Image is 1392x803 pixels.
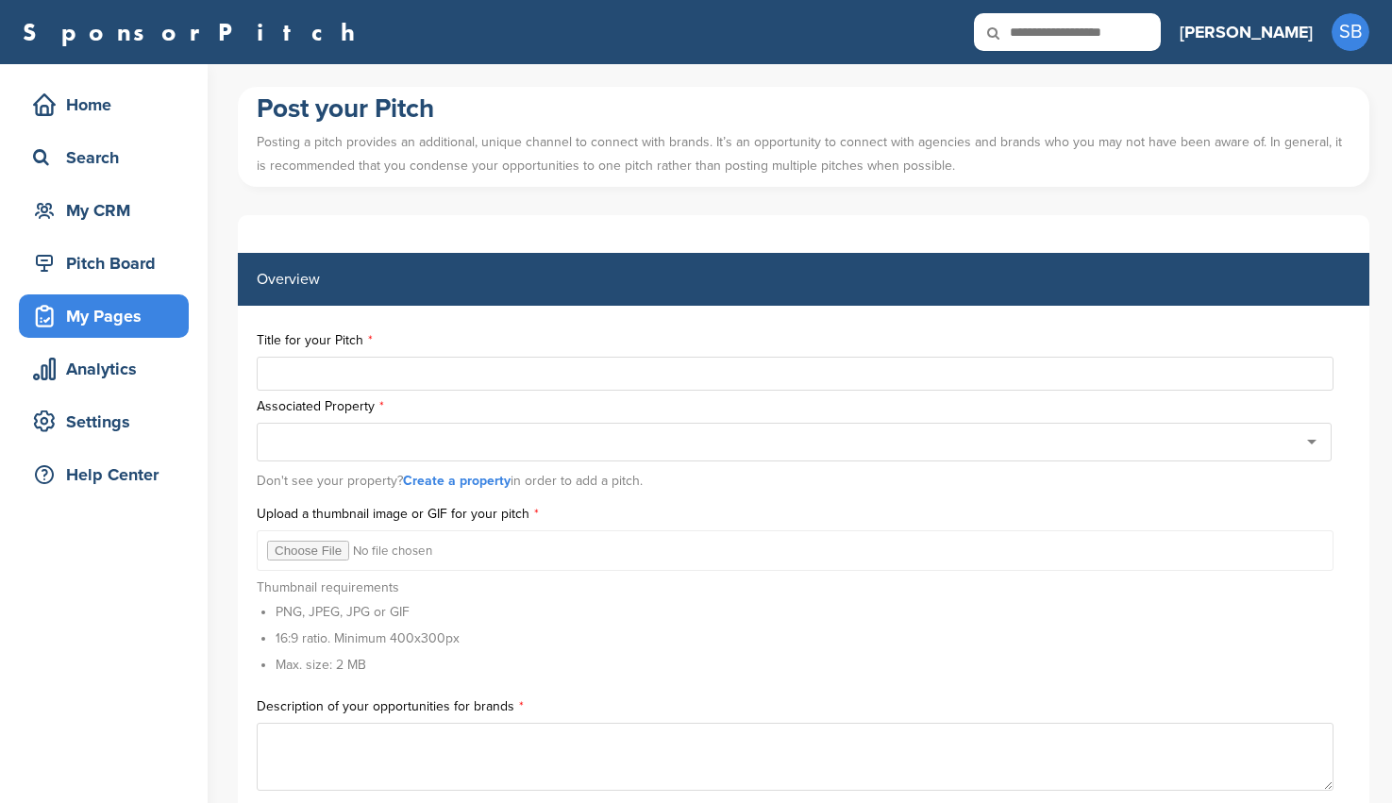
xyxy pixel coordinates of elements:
[257,464,1350,498] div: Don't see your property? in order to add a pitch.
[19,189,189,232] a: My CRM
[257,580,460,681] div: Thumbnail requirements
[19,242,189,285] a: Pitch Board
[28,299,189,333] div: My Pages
[257,400,1350,413] label: Associated Property
[28,458,189,492] div: Help Center
[403,473,511,489] a: Create a property
[1180,11,1313,53] a: [PERSON_NAME]
[19,347,189,391] a: Analytics
[1180,19,1313,45] h3: [PERSON_NAME]
[257,272,320,287] label: Overview
[28,88,189,122] div: Home
[276,628,460,648] li: 16:9 ratio. Minimum 400x300px
[28,193,189,227] div: My CRM
[19,136,189,179] a: Search
[28,246,189,280] div: Pitch Board
[28,405,189,439] div: Settings
[19,400,189,443] a: Settings
[19,83,189,126] a: Home
[19,294,189,338] a: My Pages
[23,20,367,44] a: SponsorPitch
[276,655,460,675] li: Max. size: 2 MB
[1332,13,1369,51] span: SB
[257,508,1350,521] label: Upload a thumbnail image or GIF for your pitch
[257,334,1350,347] label: Title for your Pitch
[19,453,189,496] a: Help Center
[257,700,1350,713] label: Description of your opportunities for brands
[28,141,189,175] div: Search
[28,352,189,386] div: Analytics
[257,92,1350,125] h1: Post your Pitch
[257,125,1350,182] p: Posting a pitch provides an additional, unique channel to connect with brands. It’s an opportunit...
[276,602,460,622] li: PNG, JPEG, JPG or GIF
